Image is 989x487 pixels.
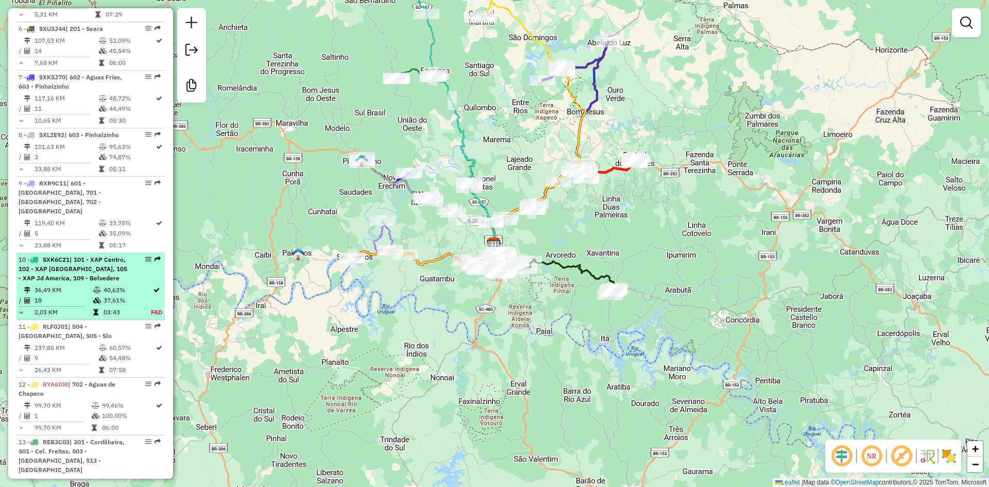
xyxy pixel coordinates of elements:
i: % de utilização da cubagem [99,154,107,160]
em: Opções [145,381,151,387]
em: Opções [145,323,151,329]
span: Exibir rótulo [889,444,914,468]
i: Tempo total em rota [93,309,98,315]
span: | 301 - Cordilheira, 501 - Cel. Freitas, 503 - [GEOGRAPHIC_DATA], 513 - [GEOGRAPHIC_DATA] [19,438,125,474]
td: 117,16 KM [34,93,98,104]
i: % de utilização do peso [99,38,107,44]
span: | 603 - Pinhalzinho [64,131,119,139]
td: = [19,164,24,174]
td: / [19,411,24,421]
span: 12 - [19,380,115,397]
span: SXK5J70 [39,73,65,81]
td: / [19,353,24,363]
td: 05:30 [109,115,155,126]
span: 7 - [19,73,122,90]
td: 163,80 KM [34,477,98,487]
td: 07:29 [105,9,155,20]
i: % de utilização da cubagem [99,106,107,112]
td: FAD [150,307,163,317]
em: Rota exportada [155,439,161,445]
td: = [19,240,24,250]
span: REB3C03 [43,438,70,446]
td: 5 [34,228,98,239]
td: 33,88 KM [34,164,98,174]
td: 14 [34,46,98,56]
td: 7,68 KM [34,58,98,68]
i: Rota otimizada [156,402,162,409]
em: Opções [145,74,151,80]
span: RLF0J01 [43,323,68,330]
td: 23,88 KM [34,240,98,250]
a: OpenStreetMap [835,479,879,486]
td: 2,03 KM [34,307,93,317]
div: Atividade não roteirizada - MERCADO MOREIRA 2 [489,247,515,257]
em: Rota exportada [155,256,161,262]
td: 45,54% [109,46,155,56]
span: 6 - [19,25,103,32]
td: 99,46% [101,400,155,411]
i: Distância Total [24,287,30,293]
span: RXR9C11 [39,179,66,187]
span: SXU3J44 [39,25,65,32]
img: PALMITOS [292,247,305,261]
span: SXK6C21 [43,256,70,263]
a: Zoom in [967,441,983,457]
i: Rota otimizada [154,287,160,293]
i: Total de Atividades [24,297,30,304]
span: | 101 - XAP Centro, 102 - XAP [GEOGRAPHIC_DATA], 105 - XAP Jd America, 109 - Belvedere [19,256,127,282]
i: Distância Total [24,38,30,44]
div: Atividade não roteirizada - CAFE COM CANELA FEST [516,256,542,266]
i: % de utilização do peso [99,220,107,226]
i: % de utilização da cubagem [93,297,101,304]
td: 42,66% [109,477,155,487]
i: % de utilização da cubagem [99,48,107,54]
span: 11 - [19,323,112,340]
td: 99,70 KM [34,400,91,411]
div: Map data © contributors,© 2025 TomTom, Microsoft [773,478,989,487]
td: 11 [34,104,98,114]
i: Distância Total [24,144,30,150]
span: Ocultar deslocamento [829,444,854,468]
i: Rota otimizada [156,38,162,44]
i: Total de Atividades [24,230,30,237]
span: RYA6I08 [43,380,68,388]
i: Rota otimizada [156,345,162,351]
span: 9 - [19,179,101,215]
a: Nova sessão e pesquisa [181,12,202,36]
i: Tempo total em rota [99,60,104,66]
td: / [19,295,24,306]
span: − [972,458,979,471]
i: % de utilização do peso [92,402,99,409]
td: / [19,228,24,239]
i: % de utilização do peso [99,144,107,150]
td: 54,48% [109,353,155,363]
td: 06:00 [101,423,155,433]
td: 74,87% [109,152,155,162]
td: 36,49 KM [34,285,93,295]
td: 1 [34,411,91,421]
a: Exportar sessão [181,40,202,63]
i: Distância Total [24,220,30,226]
em: Rota exportada [155,25,161,31]
td: 9 [34,353,98,363]
td: / [19,104,24,114]
td: 5,31 KM [34,9,95,20]
td: 03:43 [103,307,151,317]
td: 99,70 KM [34,423,91,433]
td: 101,63 KM [34,142,98,152]
span: 8 - [19,131,119,139]
em: Opções [145,439,151,445]
span: 10 - [19,256,127,282]
td: 107,53 KM [34,36,98,46]
td: = [19,423,24,433]
i: % de utilização do peso [99,345,107,351]
i: Distância Total [24,95,30,102]
td: 07:58 [109,365,155,375]
em: Opções [145,256,151,262]
td: 05:11 [109,164,155,174]
i: Distância Total [24,345,30,351]
i: Total de Atividades [24,413,30,419]
span: | 602 - Aguas Frias, 603 - Pinhalzinho [19,73,122,90]
td: 95,63% [109,142,155,152]
em: Opções [145,180,151,186]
